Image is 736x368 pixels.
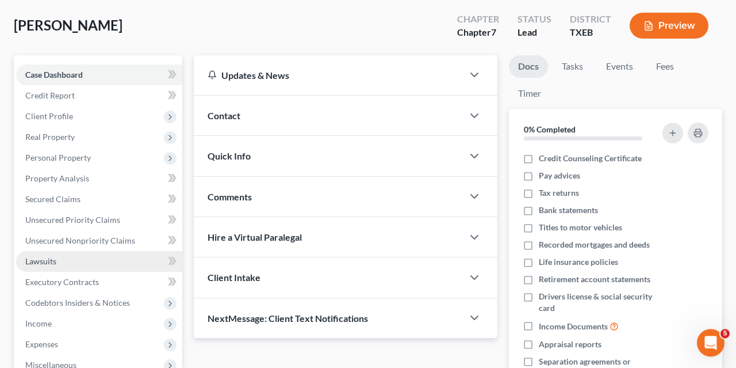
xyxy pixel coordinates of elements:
iframe: Intercom live chat [697,329,724,356]
span: Recorded mortgages and deeds [539,239,650,251]
div: Chapter [457,26,499,39]
a: Docs [509,55,548,78]
span: Codebtors Insiders & Notices [25,298,130,308]
span: Lawsuits [25,256,56,266]
span: Credit Report [25,90,75,100]
span: Client Profile [25,111,73,121]
span: Retirement account statements [539,274,650,285]
span: Comments [208,191,252,202]
a: Lawsuits [16,251,182,272]
a: Case Dashboard [16,65,182,85]
span: Hire a Virtual Paralegal [208,232,302,242]
span: NextMessage: Client Text Notifications [208,313,368,324]
div: TXEB [570,26,611,39]
strong: 0% Completed [524,124,576,134]
span: Life insurance policies [539,256,618,268]
span: Executory Contracts [25,277,99,287]
a: Credit Report [16,85,182,106]
span: Unsecured Nonpriority Claims [25,236,135,245]
a: Property Analysis [16,168,182,189]
a: Unsecured Priority Claims [16,210,182,230]
button: Preview [630,13,708,39]
span: Bank statements [539,204,598,216]
a: Fees [647,55,684,78]
span: Unsecured Priority Claims [25,215,120,225]
div: District [570,13,611,26]
a: Timer [509,82,550,105]
span: Titles to motor vehicles [539,222,622,233]
span: Client Intake [208,272,260,283]
span: Tax returns [539,187,579,199]
div: Chapter [457,13,499,26]
span: 7 [491,26,496,37]
span: Personal Property [25,153,91,162]
span: 5 [720,329,730,338]
span: [PERSON_NAME] [14,17,122,33]
span: Expenses [25,339,58,349]
a: Executory Contracts [16,272,182,293]
span: Contact [208,110,240,121]
a: Unsecured Nonpriority Claims [16,230,182,251]
div: Lead [517,26,551,39]
span: Drivers license & social security card [539,291,659,314]
a: Events [597,55,642,78]
span: Secured Claims [25,194,80,204]
span: Pay advices [539,170,580,181]
span: Appraisal reports [539,339,601,350]
a: Secured Claims [16,189,182,210]
a: Tasks [553,55,592,78]
span: Property Analysis [25,173,89,183]
span: Case Dashboard [25,70,83,79]
div: Updates & News [208,69,449,81]
span: Real Property [25,132,75,142]
span: Credit Counseling Certificate [539,153,642,164]
span: Income [25,318,52,328]
span: Income Documents [539,321,608,332]
div: Status [517,13,551,26]
span: Quick Info [208,150,251,161]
